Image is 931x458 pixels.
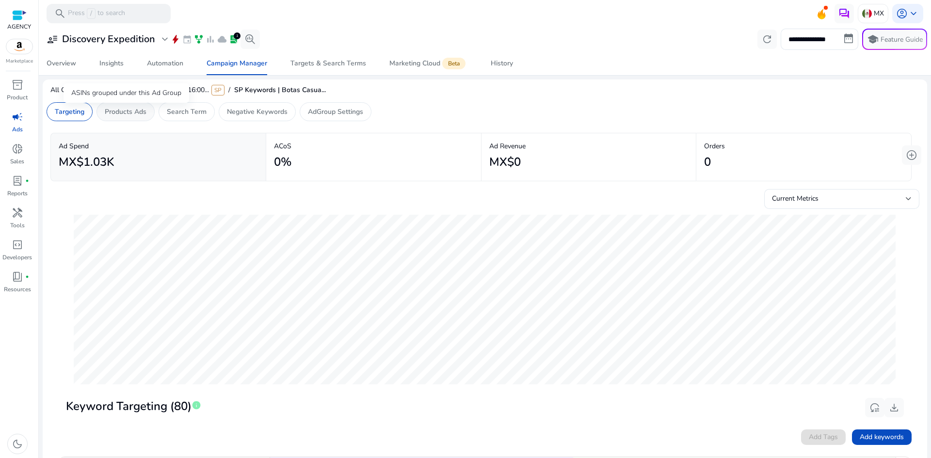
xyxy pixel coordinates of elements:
button: Add keywords [852,429,912,445]
span: lab_profile [12,175,23,187]
div: Insights [99,60,124,67]
p: MX [874,5,884,22]
span: lab_profile [229,34,239,44]
span: search [54,8,66,19]
div: Marketing Cloud [389,60,467,67]
p: Sales [10,157,24,166]
span: expand_more [159,33,171,45]
p: Search Term [167,107,207,117]
button: refresh [757,30,777,49]
p: AGENCY [7,22,31,31]
p: Targeting [55,107,84,117]
span: Beta [442,58,465,69]
span: donut_small [12,143,23,155]
span: campaign [12,111,23,123]
img: mx.svg [862,9,872,18]
button: schoolFeature Guide [862,29,927,50]
div: Overview [47,60,76,67]
span: cloud [217,34,227,44]
span: download [888,402,900,413]
span: event [182,34,192,44]
span: code_blocks [12,239,23,251]
button: download [884,398,904,417]
span: refresh [761,33,773,45]
span: keyboard_arrow_down [908,8,919,19]
button: reset_settings [865,398,884,417]
p: Developers [2,253,32,262]
p: Products Ads [105,107,146,117]
p: Negative Keywords [227,107,288,117]
span: SP [211,85,225,95]
h2: 0 [704,155,711,169]
div: Automation [147,60,183,67]
span: account_circle [896,8,908,19]
span: search_insights [244,33,256,45]
div: 1 [234,32,241,39]
button: add_circle [902,145,921,165]
span: family_history [194,34,204,44]
p: Tools [10,221,25,230]
span: handyman [12,207,23,219]
span: user_attributes [47,33,58,45]
p: Orders [704,141,903,151]
span: reset_settings [869,402,881,413]
h2: MX$1.03K [59,155,114,169]
button: search_insights [241,30,260,49]
div: ASINs grouped under this Ad Group [64,83,189,103]
h2: MX$0 [489,155,521,169]
p: Ad Spend [59,141,258,151]
img: amazon.svg [6,39,32,54]
span: fiber_manual_record [25,275,29,279]
div: Campaign Manager [207,60,267,67]
span: add_circle [906,149,917,161]
p: Marketplace [6,58,33,65]
span: school [867,33,879,45]
span: Current Metrics [772,194,819,203]
p: Reports [7,189,28,198]
div: History [491,60,513,67]
p: Product [7,93,28,102]
span: / [87,8,96,19]
span: / [225,85,234,95]
h3: Discovery Expedition [62,33,155,45]
p: ACoS [274,141,473,151]
div: Targets & Search Terms [290,60,366,67]
span: dark_mode [12,438,23,450]
p: Press to search [68,8,125,19]
p: Feature Guide [881,35,923,45]
p: Ad Revenue [489,141,689,151]
p: Ads [12,125,23,134]
span: All Campaigns [50,85,95,95]
span: Add keywords [860,432,904,442]
span: Keyword Targeting (80) [66,398,192,415]
span: bar_chart [206,34,215,44]
span: bolt [171,34,180,44]
p: Resources [4,285,31,294]
span: book_4 [12,271,23,283]
span: inventory_2 [12,79,23,91]
p: AdGroup Settings [308,107,363,117]
span: fiber_manual_record [25,179,29,183]
h2: 0% [274,155,291,169]
span: info [192,400,201,410]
